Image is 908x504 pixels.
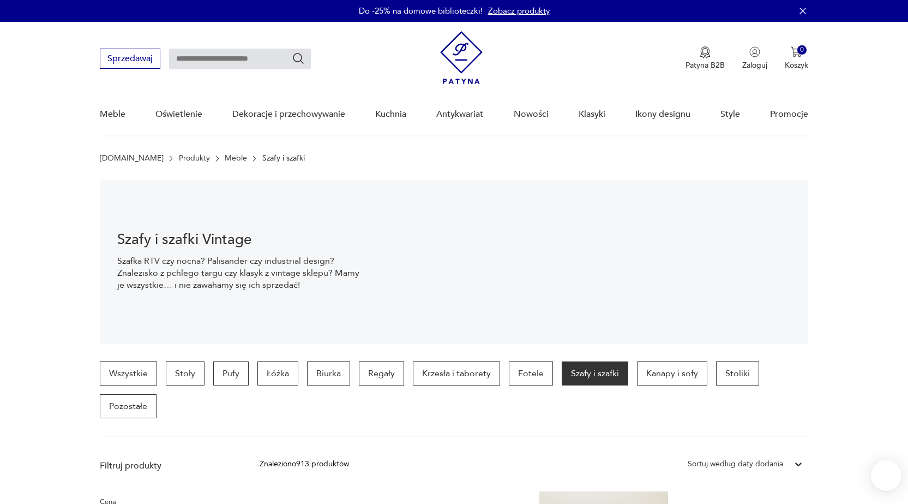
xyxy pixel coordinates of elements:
a: Promocje [770,93,808,135]
p: Szafy i szafki [262,154,305,163]
a: Krzesła i taborety [413,361,500,386]
a: Meble [100,93,125,135]
p: Filtruj produkty [100,460,233,472]
a: Klasyki [579,93,605,135]
a: Antykwariat [436,93,483,135]
a: Ikona medaluPatyna B2B [685,46,725,70]
a: Style [720,93,740,135]
button: 0Koszyk [785,46,808,70]
p: Zaloguj [742,60,767,70]
button: Szukaj [292,52,305,65]
div: Znaleziono 913 produktów [260,458,349,470]
a: Stoły [166,361,205,386]
a: Szafy i szafki [562,361,628,386]
a: Pufy [213,361,249,386]
a: [DOMAIN_NAME] [100,154,164,163]
button: Patyna B2B [685,46,725,70]
p: Koszyk [785,60,808,70]
a: Produkty [179,154,210,163]
button: Zaloguj [742,46,767,70]
img: Ikona medalu [700,46,711,58]
img: Ikona koszyka [791,46,802,57]
a: Fotele [509,361,553,386]
a: Ikony designu [635,93,690,135]
a: Stoliki [716,361,759,386]
img: Patyna - sklep z meblami i dekoracjami vintage [440,31,483,84]
p: Do -25% na domowe biblioteczki! [359,5,483,16]
a: Kanapy i sofy [637,361,707,386]
iframe: Smartsupp widget button [871,460,901,491]
a: Oświetlenie [155,93,202,135]
a: Zobacz produkty [488,5,550,16]
div: 0 [797,45,807,55]
button: Sprzedawaj [100,49,160,69]
a: Kuchnia [375,93,406,135]
a: Pozostałe [100,394,157,418]
a: Dekoracje i przechowywanie [232,93,345,135]
a: Meble [225,154,247,163]
a: Biurka [307,361,350,386]
p: Patyna B2B [685,60,725,70]
a: Łóżka [257,361,298,386]
img: Ikonka użytkownika [749,46,760,57]
a: Sprzedawaj [100,56,160,63]
a: Regały [359,361,404,386]
div: Sortuj według daty dodania [688,458,783,470]
p: Szafka RTV czy nocna? Palisander czy industrial design? Znalezisko z pchlego targu czy klasyk z v... [117,255,365,291]
a: Wszystkie [100,361,157,386]
h1: Szafy i szafki Vintage [117,233,365,246]
a: Nowości [514,93,549,135]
